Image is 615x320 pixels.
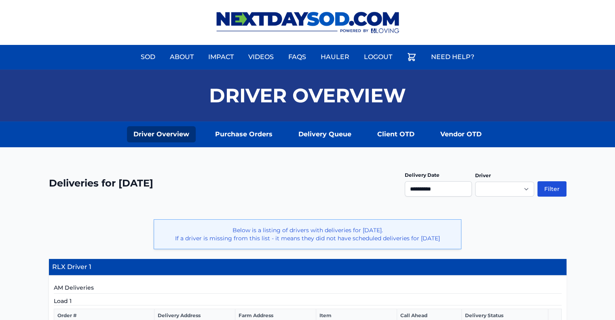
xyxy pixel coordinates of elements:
h1: Driver Overview [209,86,406,105]
a: Vendor OTD [434,126,488,142]
a: Sod [136,47,160,67]
a: Need Help? [426,47,479,67]
a: Driver Overview [127,126,196,142]
p: Below is a listing of drivers with deliveries for [DATE]. If a driver is missing from this list -... [161,226,454,242]
label: Delivery Date [405,172,440,178]
label: Driver [475,172,491,178]
h4: RLX Driver 1 [49,259,566,275]
a: About [165,47,199,67]
h2: Deliveries for [DATE] [49,177,153,190]
h5: Load 1 [54,297,562,305]
a: Impact [203,47,239,67]
a: Videos [243,47,279,67]
a: Logout [359,47,397,67]
input: Use the arrow keys to pick a date [405,181,472,197]
a: Purchase Orders [209,126,279,142]
a: Delivery Queue [292,126,358,142]
h5: AM Deliveries [54,284,562,294]
button: Filter [537,181,566,197]
a: Client OTD [371,126,421,142]
a: Hauler [316,47,354,67]
a: FAQs [283,47,311,67]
